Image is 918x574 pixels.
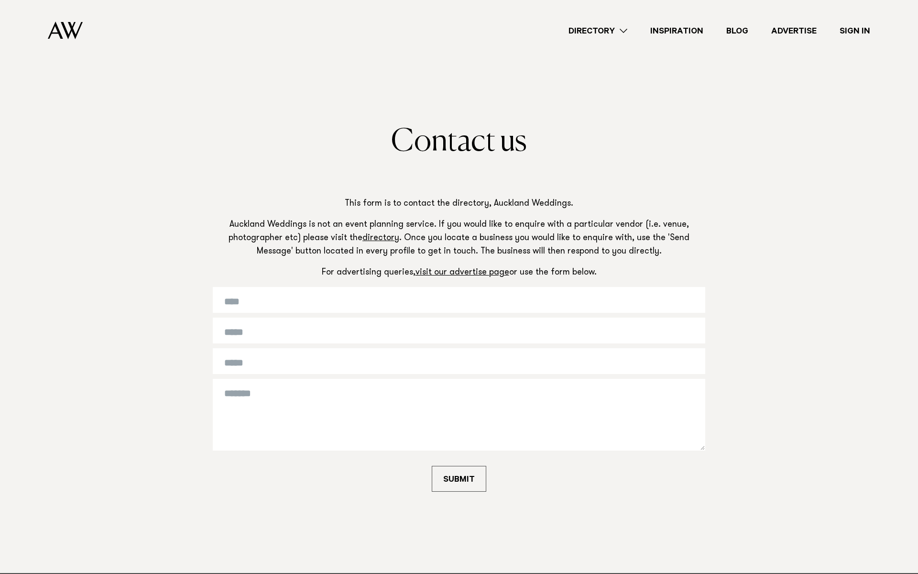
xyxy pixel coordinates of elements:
a: Blog [715,24,760,37]
p: Auckland Weddings is not an event planning service. If you would like to enquire with a particula... [213,219,705,259]
p: This form is to contact the directory, Auckland Weddings. [213,198,705,211]
a: Directory [557,24,639,37]
a: Sign In [828,24,882,37]
img: Auckland Weddings Logo [48,22,83,39]
a: visit our advertise page [415,268,509,277]
button: SUBMIT [432,466,486,492]
p: For advertising queries, or use the form below. [213,266,705,280]
a: Inspiration [639,24,715,37]
a: directory [362,234,399,243]
a: Advertise [760,24,828,37]
h1: Contact us [213,125,705,159]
